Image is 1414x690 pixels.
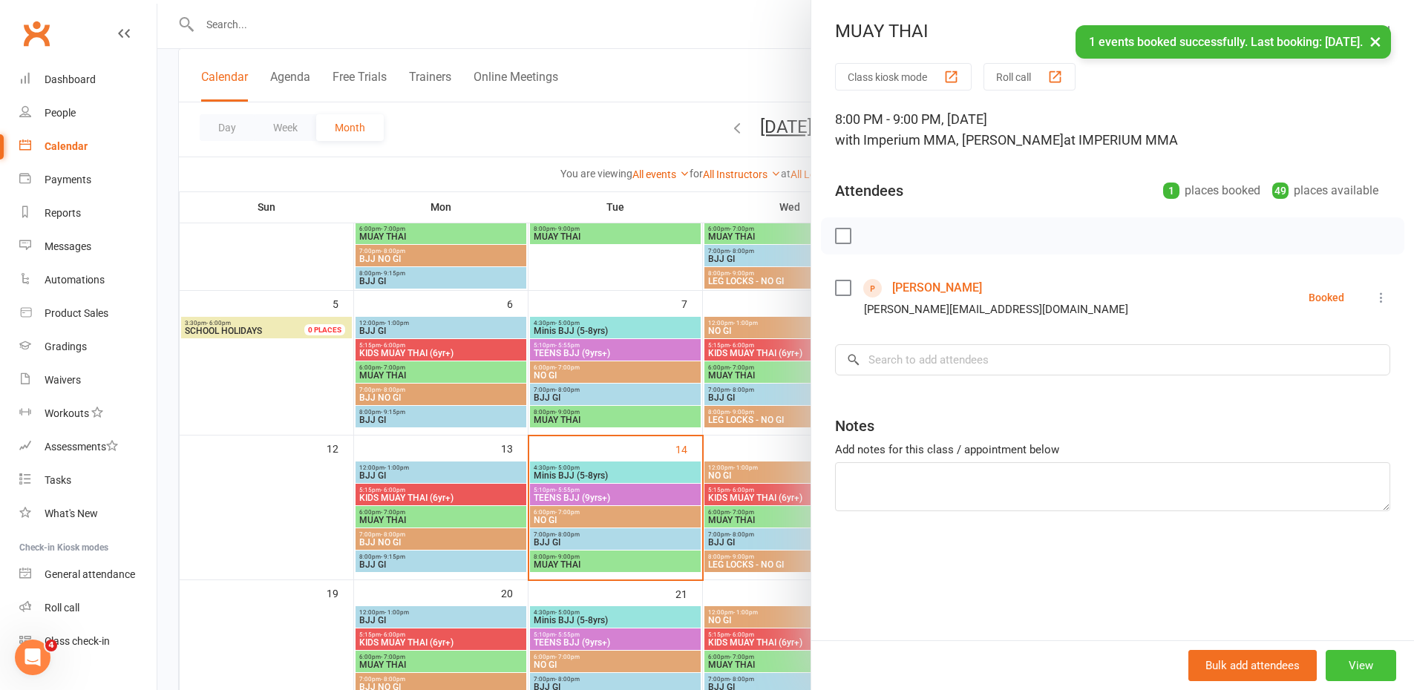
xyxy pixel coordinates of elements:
div: General attendance [45,568,135,580]
div: places booked [1163,180,1260,201]
span: with Imperium MMA, [PERSON_NAME] [835,132,1064,148]
div: What's New [45,507,98,519]
div: MUAY THAI [811,21,1414,42]
div: Gradings [45,341,87,352]
a: Roll call [19,591,157,625]
button: View [1326,650,1396,681]
a: Tasks [19,464,157,497]
div: Add notes for this class / appointment below [835,441,1390,459]
a: Gradings [19,330,157,364]
div: Notes [835,415,874,436]
a: People [19,96,157,130]
iframe: Intercom live chat [15,640,50,675]
button: Class kiosk mode [835,63,972,91]
div: Payments [45,174,91,185]
span: 4 [45,640,57,651]
a: Payments [19,163,157,197]
div: Booked [1309,292,1344,303]
button: Bulk add attendees [1188,650,1317,681]
a: Assessments [19,430,157,464]
div: Calendar [45,140,88,152]
a: [PERSON_NAME] [892,276,982,300]
div: Class check-in [45,635,110,647]
div: Product Sales [45,307,108,319]
div: Workouts [45,407,89,419]
input: Search to add attendees [835,344,1390,375]
button: Roll call [983,63,1076,91]
a: Workouts [19,397,157,430]
a: Product Sales [19,297,157,330]
div: places available [1272,180,1378,201]
a: General attendance kiosk mode [19,558,157,591]
div: People [45,107,76,119]
div: Tasks [45,474,71,486]
a: Class kiosk mode [19,625,157,658]
div: 49 [1272,183,1289,199]
a: Reports [19,197,157,230]
div: Roll call [45,602,79,614]
a: Messages [19,230,157,263]
div: Attendees [835,180,903,201]
div: 1 events booked successfully. Last booking: [DATE]. [1076,25,1391,59]
a: Automations [19,263,157,297]
a: What's New [19,497,157,530]
div: Automations [45,274,105,286]
div: 1 [1163,183,1179,199]
a: Calendar [19,130,157,163]
span: at IMPERIUM MMA [1064,132,1178,148]
div: Messages [45,240,91,252]
div: Assessments [45,441,118,453]
div: Dashboard [45,73,96,85]
button: × [1362,25,1389,57]
div: Waivers [45,374,81,386]
div: Reports [45,207,81,219]
a: Dashboard [19,63,157,96]
a: Waivers [19,364,157,397]
a: Clubworx [18,15,55,52]
div: 8:00 PM - 9:00 PM, [DATE] [835,109,1390,151]
div: [PERSON_NAME][EMAIL_ADDRESS][DOMAIN_NAME] [864,300,1128,319]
